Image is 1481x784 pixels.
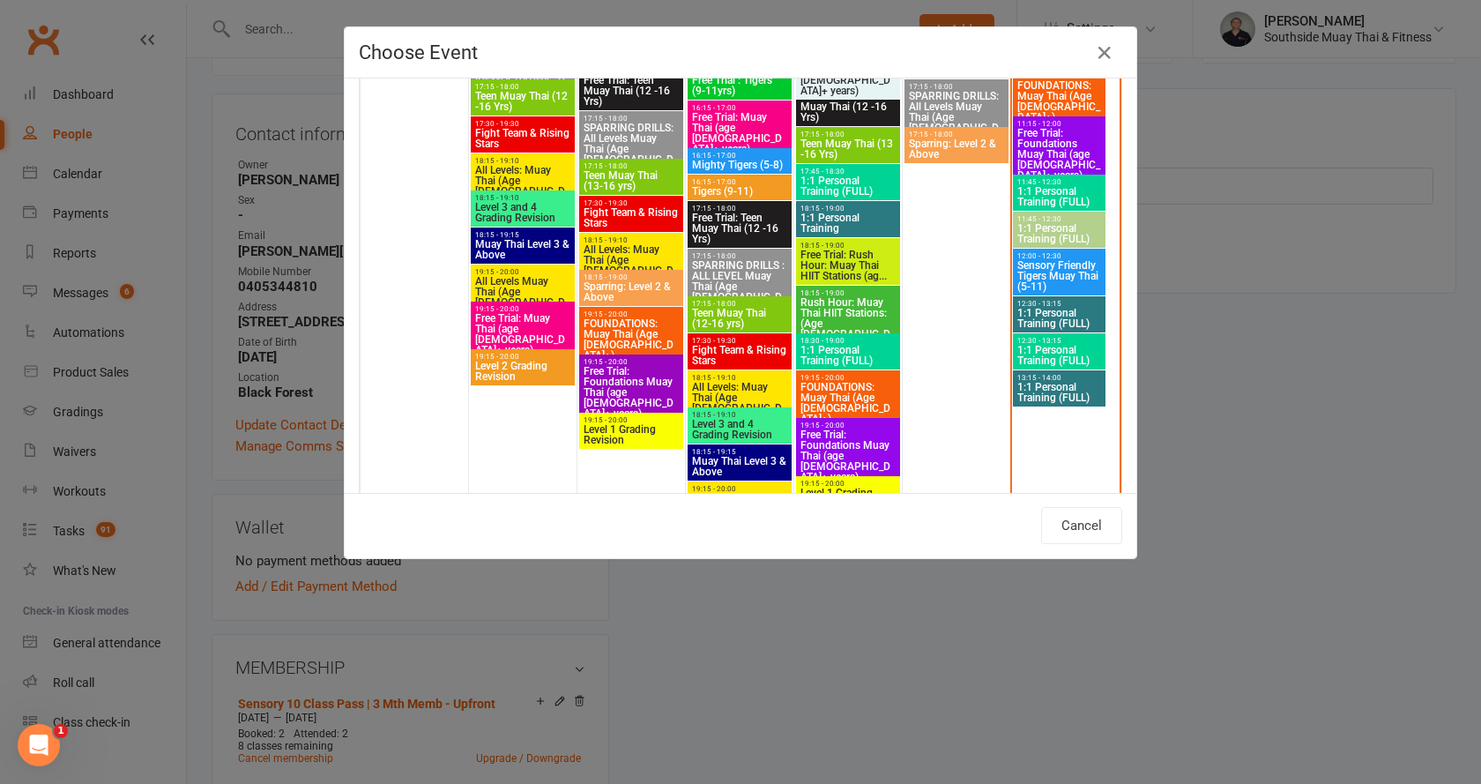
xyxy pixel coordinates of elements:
span: 17:15 - 18:00 [691,252,788,260]
span: 17:15 - 18:00 [908,83,1005,91]
span: 18:15 - 19:00 [800,242,897,250]
span: 16:15 - 17:00 [691,152,788,160]
span: SPARRING DRILLS: All Levels Muay Thai (Age [DEMOGRAPHIC_DATA]+) [583,123,680,175]
span: Sparring: Level 2 & Above [583,281,680,302]
span: 17:30 - 19:30 [691,337,788,345]
span: Sensory Friendly Tigers Muay Thai (5-11) [1016,260,1102,292]
span: Free Trial: Muay Thai (age [DEMOGRAPHIC_DATA]+ years) [474,313,571,355]
span: 11:45 - 12:30 [1016,178,1102,186]
span: Free Trial: Teen Muay Thai (12 -16 Yrs) [583,75,680,107]
span: 17:45 - 18:30 [800,168,897,175]
span: All Levels Muay Thai (Age [DEMOGRAPHIC_DATA]+) [474,276,571,318]
span: Free Trial: Muay Thai (age [DEMOGRAPHIC_DATA]+ years) [691,112,788,154]
span: Level 1 Grading Revision [800,488,897,509]
span: 11:45 - 12:30 [1016,215,1102,223]
iframe: Intercom live chat [18,724,60,766]
span: FOUNDATIONS: Muay Thai (Age [DEMOGRAPHIC_DATA]+) [1016,80,1102,123]
span: 18:30 - 19:00 [800,337,897,345]
span: 18:15 - 19:00 [800,289,897,297]
span: 18:15 - 19:00 [583,273,680,281]
span: 17:15 - 18:00 [691,205,788,213]
span: 18:15 - 19:10 [474,157,571,165]
span: 18:15 - 19:10 [474,194,571,202]
span: 1:1 Personal Training (FULL) [1016,345,1102,366]
span: FOUNDATIONS: Muay Thai (Age [DEMOGRAPHIC_DATA]+) [583,318,680,361]
span: 18:15 - 19:15 [474,231,571,239]
span: 1:1 Personal Training (FULL) [1016,308,1102,329]
span: 17:15 - 18:00 [691,300,788,308]
span: All Levels: Muay Thai (Age [DEMOGRAPHIC_DATA]+) [583,244,680,287]
span: 12:00 - 12:30 [1016,252,1102,260]
span: Free Trial: Foundations Muay Thai (age [DEMOGRAPHIC_DATA]+ years)... [1016,128,1102,181]
span: SPARRING DRILLS: All Levels Muay Thai (Age [DEMOGRAPHIC_DATA]+) [908,91,1005,144]
span: Teen Muay Thai (13 -16 Yrs) [800,138,897,160]
span: Free Trial : Tigers (9-11yrs) [691,75,788,96]
span: 19:15 - 20:00 [583,358,680,366]
span: 1 [54,724,68,738]
span: 17:15 - 18:00 [583,162,680,170]
span: Tigers (9-11) [691,186,788,197]
span: Free Trial: Teen Muay Thai (12 -16 Yrs) [800,91,897,123]
span: All Levels: Muay Thai (Age [DEMOGRAPHIC_DATA]+) [474,165,571,207]
span: Level 3 and 4 Grading Revision [474,202,571,223]
span: Level 1 Grading Revision [583,424,680,445]
span: Level 2 Grading Revision [474,361,571,382]
span: 1:1 Personal Training [800,213,897,234]
span: 18:15 - 19:10 [583,236,680,244]
span: 18:15 - 19:10 [691,374,788,382]
span: 17:30 - 19:30 [583,199,680,207]
span: Free Trial: Rush Hour: Muay Thai HIIT Stations (ag... [800,250,897,281]
span: 17:15 - 18:00 [908,131,1005,138]
span: 16:15 - 17:00 [691,104,788,112]
span: Level 3 and 4 Grading Revision [691,419,788,440]
span: 19:15 - 20:00 [800,374,897,382]
span: 11:15 - 12:00 [1016,120,1102,128]
span: Fight Team & Rising Stars [691,345,788,366]
span: Fight Team & Rising Stars [474,128,571,149]
span: 19:15 - 20:00 [474,268,571,276]
span: 16:15 - 17:00 [691,178,788,186]
span: Teen Muay Thai (12 -16 Yrs) [474,91,571,112]
span: Sparring: Level 2 & Above [908,138,1005,160]
span: 18:15 - 19:15 [691,448,788,456]
span: SPARRING DRILLS : ALL LEVEL Muay Thai (Age [DEMOGRAPHIC_DATA]+) [691,260,788,313]
span: 19:15 - 20:00 [691,485,788,493]
span: Mighty Tigers (5-8) [691,160,788,170]
span: All Levels: Muay Thai (Age [DEMOGRAPHIC_DATA]+) [691,493,788,535]
h4: Choose Event [359,41,1122,63]
span: All Levels: Muay Thai (Age [DEMOGRAPHIC_DATA]+) [691,382,788,424]
span: 18:15 - 19:00 [800,205,897,213]
span: 19:15 - 20:00 [583,416,680,424]
span: Muay Thai Level 3 & Above [474,239,571,260]
span: 12:30 - 13:15 [1016,300,1102,308]
span: 17:15 - 18:00 [474,83,571,91]
span: 1:1 Personal Training (FULL) [800,175,897,197]
span: 19:15 - 20:00 [800,480,897,488]
span: 1:1 Personal Training (FULL) [1016,223,1102,244]
span: 19:15 - 20:00 [800,422,897,429]
span: Free Trial: Foundations Muay Thai (age [DEMOGRAPHIC_DATA]+ years)... [800,429,897,482]
span: 18:15 - 19:10 [691,411,788,419]
span: Rush Hour: Muay Thai HIIT Stations: (Age [DEMOGRAPHIC_DATA]+) [800,297,897,350]
span: Fight Team & Rising Stars [583,207,680,228]
span: 1:1 Personal Training (FULL) [1016,382,1102,403]
button: Cancel [1041,507,1122,544]
span: 17:15 - 18:00 [800,131,897,138]
span: 12:30 - 13:15 [1016,337,1102,345]
span: Free Trial: Teen Muay Thai (12 -16 Yrs) [691,213,788,244]
span: FOUNDATIONS: Muay Thai (Age [DEMOGRAPHIC_DATA]+) [800,382,897,424]
span: Teen Muay Thai (12-16 yrs) [691,308,788,329]
span: Teen Muay Thai (13-16 yrs) [583,170,680,191]
span: 1:1 Personal Training (FULL) [1016,186,1102,207]
span: 19:15 - 20:00 [474,353,571,361]
span: 19:15 - 20:00 [474,305,571,313]
span: 17:15 - 18:00 [583,115,680,123]
span: 13:15 - 14:00 [1016,374,1102,382]
span: 17:30 - 19:30 [474,120,571,128]
span: Muay Thai Level 3 & Above [691,456,788,477]
button: Close [1090,39,1119,67]
span: Free Trial: Foundations Muay Thai (age [DEMOGRAPHIC_DATA]+ years) [583,366,680,419]
span: 19:15 - 20:00 [583,310,680,318]
span: 1:1 Personal Training (FULL) [800,345,897,366]
span: Free Trial: Boxing (age [DEMOGRAPHIC_DATA]+ years) [800,54,897,96]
